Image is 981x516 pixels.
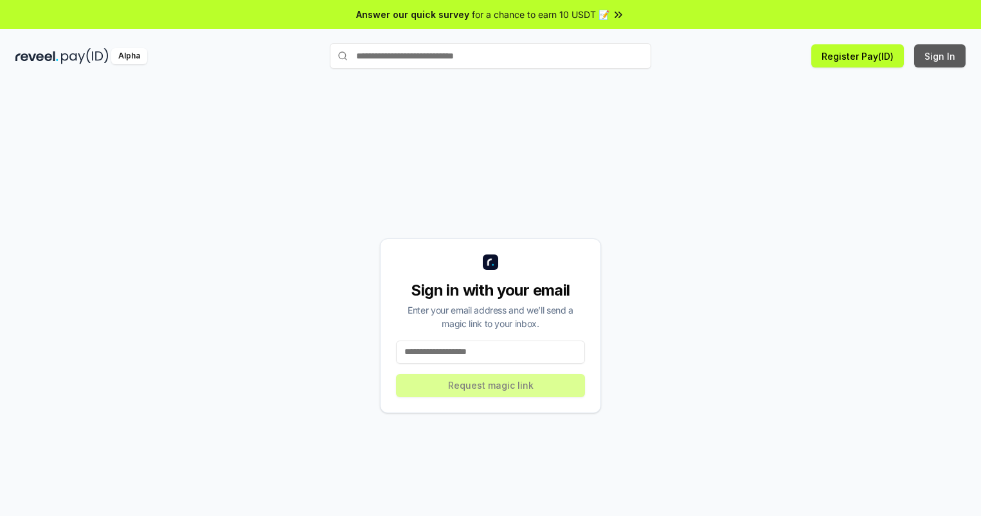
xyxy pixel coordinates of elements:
[483,254,498,270] img: logo_small
[811,44,904,67] button: Register Pay(ID)
[914,44,966,67] button: Sign In
[61,48,109,64] img: pay_id
[396,303,585,330] div: Enter your email address and we’ll send a magic link to your inbox.
[396,280,585,301] div: Sign in with your email
[111,48,147,64] div: Alpha
[15,48,59,64] img: reveel_dark
[356,8,469,21] span: Answer our quick survey
[472,8,609,21] span: for a chance to earn 10 USDT 📝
